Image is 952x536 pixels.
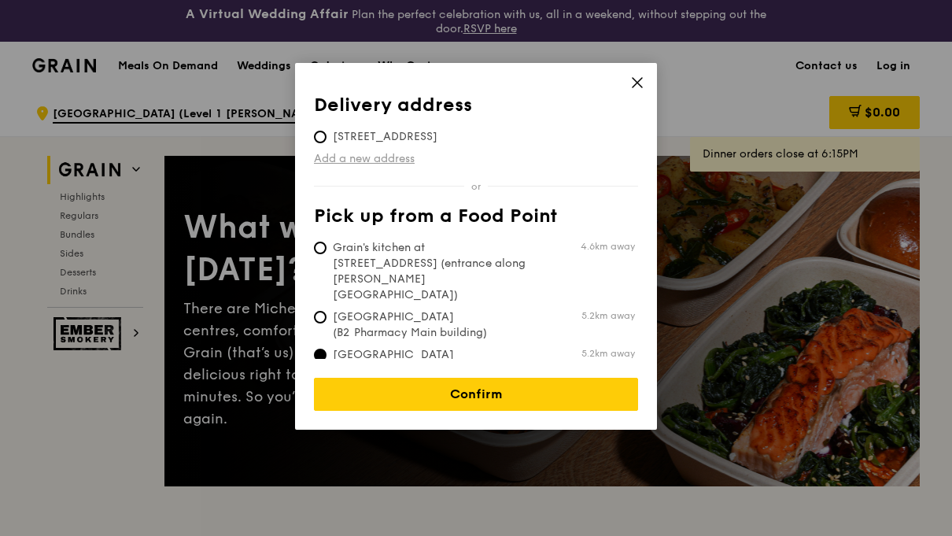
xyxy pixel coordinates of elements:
[314,240,548,303] span: Grain's kitchen at [STREET_ADDRESS] (entrance along [PERSON_NAME][GEOGRAPHIC_DATA])
[581,347,635,360] span: 5.2km away
[314,349,327,361] input: [GEOGRAPHIC_DATA] (Level 1 [PERSON_NAME] block drop-off point)5.2km away
[314,378,638,411] a: Confirm
[314,205,638,234] th: Pick up from a Food Point
[314,131,327,143] input: [STREET_ADDRESS]
[581,309,635,322] span: 5.2km away
[314,347,548,394] span: [GEOGRAPHIC_DATA] (Level 1 [PERSON_NAME] block drop-off point)
[581,240,635,253] span: 4.6km away
[314,311,327,323] input: [GEOGRAPHIC_DATA] (B2 Pharmacy Main building)5.2km away
[314,129,456,145] span: [STREET_ADDRESS]
[314,242,327,254] input: Grain's kitchen at [STREET_ADDRESS] (entrance along [PERSON_NAME][GEOGRAPHIC_DATA])4.6km away
[314,151,638,167] a: Add a new address
[314,309,548,341] span: [GEOGRAPHIC_DATA] (B2 Pharmacy Main building)
[314,94,638,123] th: Delivery address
